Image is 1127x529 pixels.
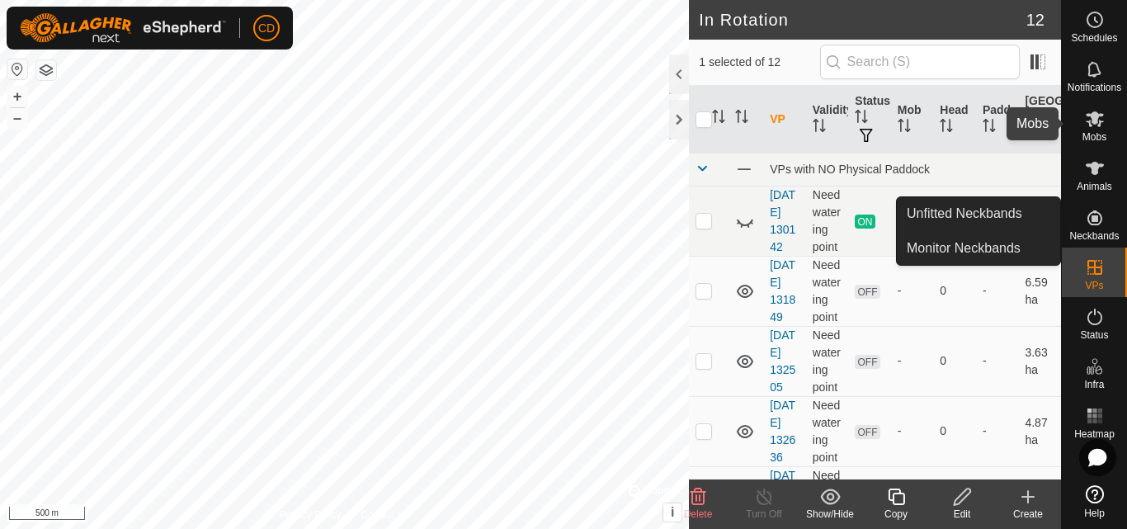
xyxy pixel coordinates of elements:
[897,197,1060,230] a: Unfitted Neckbands
[806,326,849,396] td: Need watering point
[976,86,1019,154] th: Paddock
[898,423,927,440] div: -
[983,121,996,135] p-sorticon: Activate to sort
[1084,508,1105,518] span: Help
[855,355,879,369] span: OFF
[770,399,795,464] a: [DATE] 132636
[806,256,849,326] td: Need watering point
[1018,326,1061,396] td: 3.63 ha
[806,396,849,466] td: Need watering point
[1018,186,1061,256] td: 6.64 ha
[940,121,953,135] p-sorticon: Activate to sort
[1018,396,1061,466] td: 4.87 ha
[897,232,1060,265] a: Monitor Neckbands
[907,239,1021,258] span: Monitor Neckbands
[1085,281,1103,290] span: VPs
[820,45,1020,79] input: Search (S)
[933,256,976,326] td: 0
[797,507,863,522] div: Show/Hide
[731,507,797,522] div: Turn Off
[280,508,342,522] a: Privacy Policy
[1077,182,1112,191] span: Animals
[855,285,879,299] span: OFF
[1062,479,1127,525] a: Help
[258,20,275,37] span: CD
[20,13,226,43] img: Gallagher Logo
[699,10,1026,30] h2: In Rotation
[361,508,409,522] a: Contact Us
[735,112,748,125] p-sorticon: Activate to sort
[855,112,868,125] p-sorticon: Activate to sort
[1068,83,1121,92] span: Notifications
[1018,256,1061,326] td: 6.59 ha
[663,503,681,522] button: i
[907,204,1022,224] span: Unfitted Neckbands
[36,60,56,80] button: Map Layers
[933,86,976,154] th: Head
[770,163,1054,176] div: VPs with NO Physical Paddock
[929,507,995,522] div: Edit
[1080,330,1108,340] span: Status
[1018,86,1061,154] th: [GEOGRAPHIC_DATA] Area
[770,258,795,324] a: [DATE] 131849
[995,507,1061,522] div: Create
[863,507,929,522] div: Copy
[7,87,27,106] button: +
[933,326,976,396] td: 0
[898,282,927,300] div: -
[855,215,875,229] span: ON
[770,188,795,253] a: [DATE] 130142
[933,396,976,466] td: 0
[898,352,927,370] div: -
[7,59,27,79] button: Reset Map
[976,396,1019,466] td: -
[806,86,849,154] th: Validity
[1026,7,1044,32] span: 12
[933,186,976,256] td: 1
[684,508,713,520] span: Delete
[1025,130,1038,143] p-sorticon: Activate to sort
[770,328,795,394] a: [DATE] 132505
[1084,380,1104,390] span: Infra
[712,112,725,125] p-sorticon: Activate to sort
[1069,231,1119,241] span: Neckbands
[671,505,674,519] span: i
[976,326,1019,396] td: -
[7,108,27,128] button: –
[1071,33,1117,43] span: Schedules
[976,186,1019,256] td: -
[976,256,1019,326] td: -
[699,54,819,71] span: 1 selected of 12
[806,186,849,256] td: Need watering point
[763,86,806,154] th: VP
[1082,132,1106,142] span: Mobs
[813,121,826,135] p-sorticon: Activate to sort
[1074,429,1115,439] span: Heatmap
[898,121,911,135] p-sorticon: Activate to sort
[855,425,879,439] span: OFF
[848,86,891,154] th: Status
[891,86,934,154] th: Mob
